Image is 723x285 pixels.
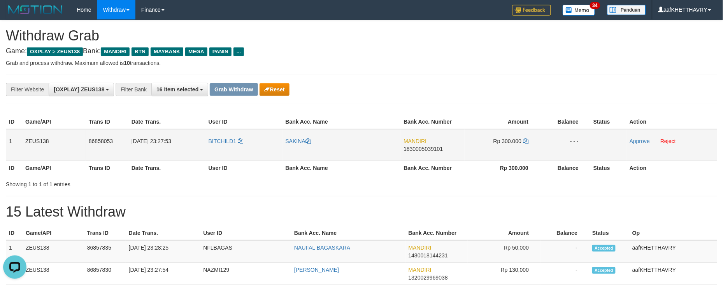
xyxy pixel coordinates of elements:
th: Balance [540,115,590,129]
span: PANIN [209,47,232,56]
th: Date Trans. [126,226,200,240]
td: Rp 50,000 [468,240,541,263]
th: Balance [540,161,590,175]
td: ZEUS138 [22,129,86,161]
span: MAYBANK [151,47,183,56]
th: Date Trans. [128,115,205,129]
button: Open LiveChat chat widget [3,3,26,26]
h1: Withdraw Grab [6,28,717,44]
a: Copy 300000 to clipboard [523,138,528,144]
th: Date Trans. [128,161,205,175]
span: ... [233,47,244,56]
th: Amount [465,115,540,129]
div: Filter Bank [116,83,151,96]
span: Accepted [592,245,616,252]
th: Op [629,226,717,240]
th: Game/API [22,161,86,175]
a: [PERSON_NAME] [294,267,339,273]
th: ID [6,115,22,129]
td: NFLBAGAS [200,240,291,263]
th: Bank Acc. Name [291,226,405,240]
td: 1 [6,240,23,263]
img: MOTION_logo.png [6,4,65,16]
span: MANDIRI [409,245,432,251]
img: Feedback.jpg [512,5,551,16]
th: Bank Acc. Name [283,161,401,175]
td: Rp 130,000 [468,263,541,285]
th: Bank Acc. Number [405,226,468,240]
span: [DATE] 23:27:53 [132,138,171,144]
span: MEGA [185,47,207,56]
th: Bank Acc. Number [400,115,465,129]
h4: Game: Bank: [6,47,717,55]
span: Accepted [592,267,616,274]
span: 34 [590,2,600,9]
button: Reset [260,83,290,96]
span: BTN [132,47,149,56]
th: User ID [200,226,291,240]
div: Filter Website [6,83,49,96]
th: User ID [205,161,283,175]
span: MANDIRI [409,267,432,273]
td: [DATE] 23:28:25 [126,240,200,263]
td: - [540,240,589,263]
button: Grab Withdraw [210,83,258,96]
td: 86857830 [84,263,126,285]
span: BITCHILD1 [209,138,237,144]
span: OXPLAY > ZEUS138 [27,47,83,56]
p: Grab and process withdraw. Maximum allowed is transactions. [6,59,717,67]
th: Action [626,115,717,129]
a: SAKINA [286,138,311,144]
a: BITCHILD1 [209,138,243,144]
th: Trans ID [84,226,126,240]
th: Trans ID [86,115,128,129]
a: Approve [630,138,650,144]
th: ID [6,226,23,240]
th: Game/API [22,115,86,129]
td: 1 [6,129,22,161]
td: ZEUS138 [23,263,84,285]
td: NAZMI129 [200,263,291,285]
button: [OXPLAY] ZEUS138 [49,83,114,96]
span: Copy 1480018144231 to clipboard [409,252,448,259]
img: Button%20Memo.svg [563,5,595,16]
button: 16 item selected [151,83,208,96]
th: Game/API [23,226,84,240]
h1: 15 Latest Withdraw [6,204,717,220]
span: MANDIRI [101,47,130,56]
span: 86858053 [89,138,113,144]
td: aafKHETTHAVRY [629,240,717,263]
span: Copy 1320029969038 to clipboard [409,275,448,281]
th: Balance [540,226,589,240]
div: Showing 1 to 1 of 1 entries [6,177,295,188]
a: NAUFAL BAGASKARA [294,245,350,251]
th: Amount [468,226,541,240]
a: Reject [660,138,676,144]
img: panduan.png [607,5,646,15]
td: aafKHETTHAVRY [629,263,717,285]
td: ZEUS138 [23,240,84,263]
th: ID [6,161,22,175]
th: Status [589,226,629,240]
th: Bank Acc. Name [283,115,401,129]
th: Action [626,161,717,175]
span: Rp 300.000 [493,138,521,144]
td: 86857835 [84,240,126,263]
td: - - - [540,129,590,161]
td: - [540,263,589,285]
span: MANDIRI [404,138,426,144]
th: Status [590,161,626,175]
th: Rp 300.000 [465,161,540,175]
span: Copy 1830005039101 to clipboard [404,146,443,152]
th: Status [590,115,626,129]
span: [OXPLAY] ZEUS138 [54,86,104,93]
span: 16 item selected [156,86,198,93]
th: Bank Acc. Number [400,161,465,175]
strong: 10 [124,60,130,66]
th: Trans ID [86,161,128,175]
th: User ID [205,115,283,129]
td: [DATE] 23:27:54 [126,263,200,285]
